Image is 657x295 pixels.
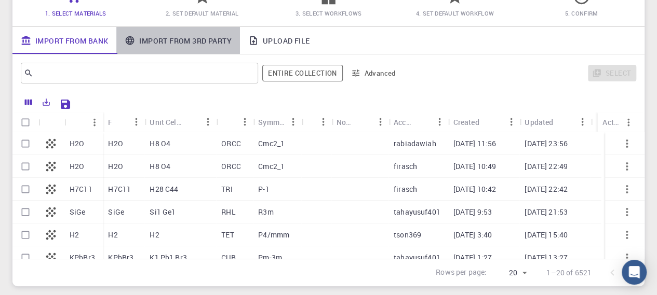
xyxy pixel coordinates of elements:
div: Symmetry [253,112,301,132]
p: CUB [221,252,235,263]
p: H2O [108,161,123,172]
p: Cmc2_1 [258,161,285,172]
div: Account [388,112,448,132]
p: Si1 Ge1 [150,207,176,217]
button: Menu [128,114,144,130]
button: Sort [479,114,496,130]
p: ORCC [221,138,241,149]
button: Sort [415,114,432,130]
p: K1 Pb1 Br3 [150,252,187,263]
span: 5. Confirm [565,9,598,17]
div: Icon [38,112,64,132]
span: Support [21,7,58,17]
p: H2O [70,138,84,149]
p: KPbBr3 [108,252,133,263]
button: Export [37,94,55,110]
span: 4. Set Default Workflow [416,9,494,17]
div: Non-periodic [331,112,388,132]
p: H28 C44 [150,184,178,194]
div: Symmetry [258,112,285,132]
button: Menu [503,114,519,130]
div: Lattice [216,112,253,132]
p: P-1 [258,184,269,194]
p: [DATE] 21:53 [525,207,568,217]
div: Account [394,112,415,132]
div: Updated [525,112,553,132]
p: firasch [394,184,417,194]
p: H2 [108,230,117,240]
p: H2O [108,138,123,149]
div: Formula [108,112,111,132]
p: KPbBr3 [70,252,95,263]
button: Menu [315,114,331,130]
p: TRI [221,184,232,194]
button: Menu [372,114,388,130]
p: rabiadawiah [394,138,436,149]
p: P4/mmm [258,230,289,240]
button: Advanced [347,65,401,81]
p: [DATE] 22:49 [525,161,568,172]
div: Unit Cell Formula [144,112,216,132]
button: Menu [432,114,448,130]
p: tson369 [394,230,421,240]
a: Import From Bank [12,27,116,54]
p: H7C11 [70,184,92,194]
button: Sort [221,114,238,130]
button: Menu [199,114,216,130]
p: ORCC [221,161,241,172]
a: Import From 3rd Party [116,27,239,54]
p: [DATE] 22:42 [525,184,568,194]
p: Cmc2_1 [258,138,285,149]
div: Formula [103,112,144,132]
p: TET [221,230,234,240]
p: H7C11 [108,184,131,194]
p: [DATE] 9:53 [453,207,492,217]
p: SiGe [108,207,124,217]
div: Updated [519,112,591,132]
p: RHL [221,207,235,217]
p: [DATE] 10:49 [453,161,497,172]
p: Pm-3m [258,252,282,263]
p: Rows per page: [436,267,487,279]
div: Actions [597,112,637,132]
p: SiGe [70,207,86,217]
p: firasch [394,161,417,172]
button: Sort [553,114,570,130]
p: [DATE] 3:40 [453,230,492,240]
p: H2 [150,230,159,240]
p: H2 [70,230,79,240]
p: [DATE] 23:56 [525,138,568,149]
span: Filter throughout whole library including sets (folders) [262,65,342,81]
button: Sort [70,114,86,131]
button: Menu [574,114,591,130]
button: Sort [355,114,372,130]
button: Sort [183,114,199,130]
span: 3. Select Workflows [296,9,362,17]
div: Open Intercom Messenger [622,260,647,285]
button: Entire collection [262,65,342,81]
button: Menu [236,114,253,130]
div: Created [453,112,479,132]
p: [DATE] 11:56 [453,138,497,149]
div: Non-periodic [337,112,355,132]
button: Menu [86,114,103,131]
span: 1. Select Materials [45,9,106,17]
p: 1–20 of 6521 [546,268,592,278]
button: Columns [20,94,37,110]
p: H8 O4 [150,138,170,149]
div: Name [64,112,103,132]
span: 2. Set Default Material [166,9,238,17]
p: H2O [70,161,84,172]
p: [DATE] 10:42 [453,184,497,194]
div: Tags [301,112,331,132]
p: [DATE] 1:27 [453,252,492,263]
button: Menu [285,114,301,130]
div: 20 [491,265,530,280]
p: H8 O4 [150,161,170,172]
p: [DATE] 13:27 [525,252,568,263]
button: Menu [620,114,637,131]
a: Upload File [240,27,318,54]
button: Sort [111,114,128,130]
p: tahayusuf401 [394,207,440,217]
p: tahayusuf401 [394,252,440,263]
